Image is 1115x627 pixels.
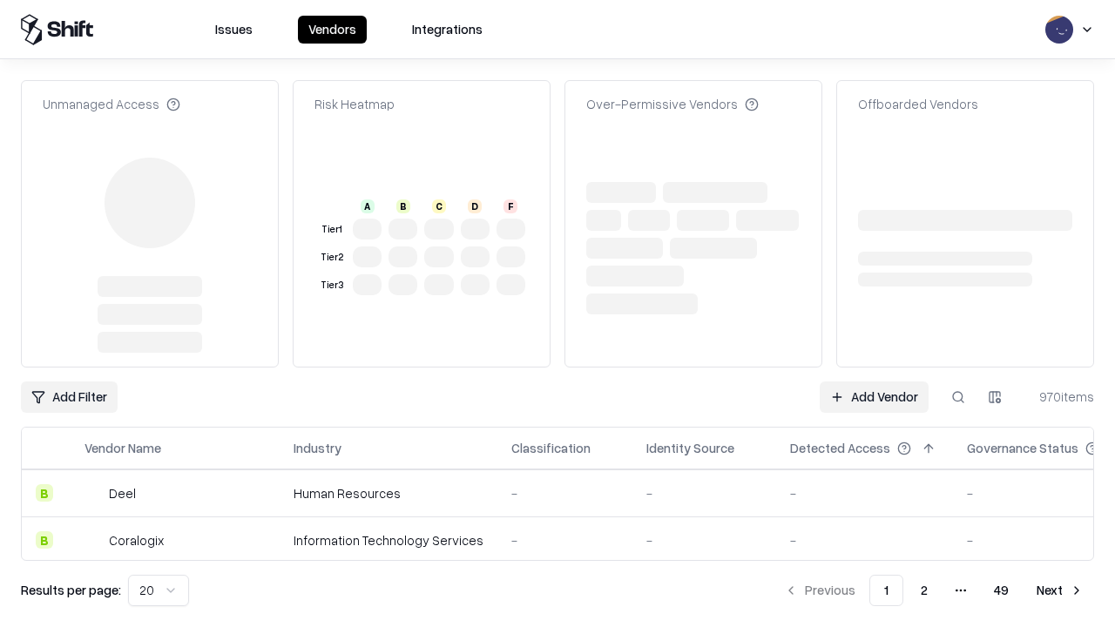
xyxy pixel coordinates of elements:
div: B [36,531,53,549]
a: Add Vendor [820,381,929,413]
div: B [396,199,410,213]
div: Tier 1 [318,222,346,237]
div: Over-Permissive Vendors [586,95,759,113]
div: Deel [109,484,136,502]
div: Risk Heatmap [314,95,395,113]
div: Identity Source [646,439,734,457]
div: - [646,531,762,549]
button: 2 [907,575,942,606]
div: F [503,199,517,213]
div: Governance Status [967,439,1078,457]
div: A [361,199,375,213]
div: - [511,531,618,549]
nav: pagination [774,575,1094,606]
div: Tier 3 [318,278,346,293]
div: Information Technology Services [294,531,483,549]
div: - [790,484,939,502]
button: 1 [869,575,903,606]
button: Integrations [402,16,493,44]
div: - [646,484,762,502]
div: B [36,484,53,502]
div: - [790,531,939,549]
div: D [468,199,482,213]
div: Vendor Name [84,439,161,457]
button: 49 [980,575,1023,606]
img: Deel [84,484,102,502]
div: Human Resources [294,484,483,502]
div: Tier 2 [318,250,346,265]
div: 970 items [1024,388,1094,406]
div: Coralogix [109,531,164,549]
div: - [511,484,618,502]
p: Results per page: [21,581,121,599]
button: Next [1026,575,1094,606]
button: Add Filter [21,381,118,413]
div: C [432,199,446,213]
div: Unmanaged Access [43,95,180,113]
button: Issues [205,16,263,44]
div: Detected Access [790,439,890,457]
div: Industry [294,439,341,457]
img: Coralogix [84,531,102,549]
div: Classification [511,439,591,457]
div: Offboarded Vendors [858,95,978,113]
button: Vendors [298,16,367,44]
